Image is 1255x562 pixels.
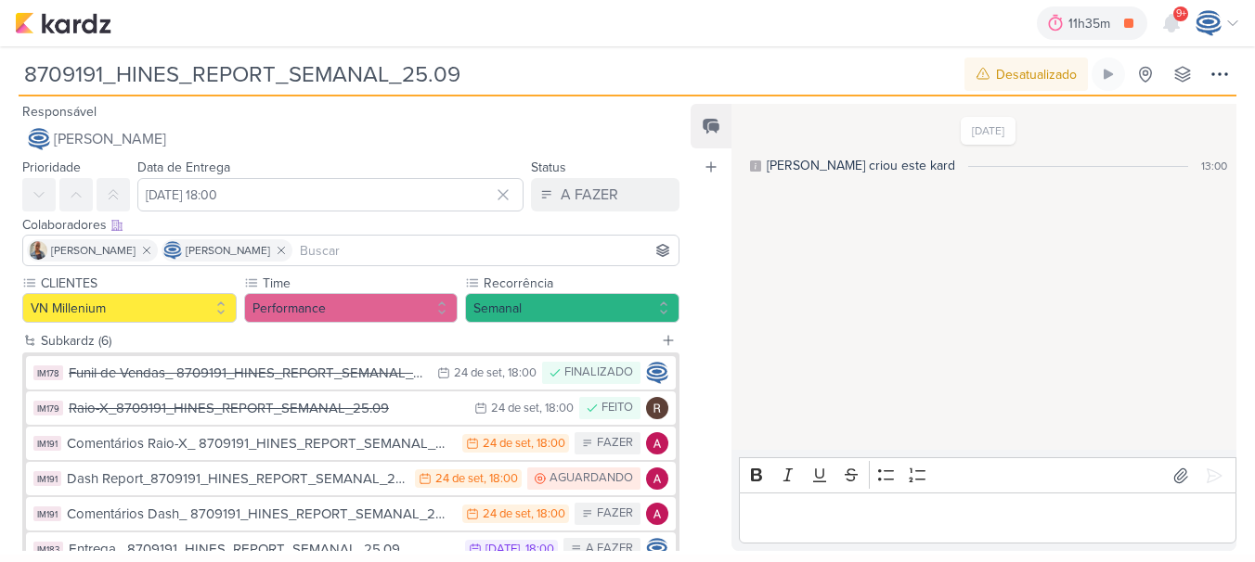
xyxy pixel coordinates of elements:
[739,457,1236,493] div: Editor toolbar
[33,436,61,451] div: IM191
[586,540,633,558] div: A FAZER
[41,331,653,351] div: Subkardz (6)
[597,505,633,523] div: FAZER
[564,364,633,382] div: FINALIZADO
[531,178,679,211] button: A FAZER
[22,122,679,156] button: [PERSON_NAME]
[646,362,668,384] img: Caroline Traven De Andrade
[15,12,111,34] img: kardz.app
[483,508,531,520] div: 24 de set
[602,399,633,417] div: FEITO
[186,242,270,259] span: [PERSON_NAME]
[69,363,428,384] div: Funil de Vendas_ 8709191_HINES_REPORT_SEMANAL_25.09
[67,433,453,454] div: Comentários Raio-X_ 8709191_HINES_REPORT_SEMANAL_25.09
[67,468,406,490] div: Dash Report_8709191_HINES_REPORT_SEMANAL_25.09
[69,539,456,560] div: Entrega_ 8709191_HINES_REPORT_SEMANAL_25.09
[33,365,63,380] div: IM178
[482,274,679,293] label: Recorrência
[244,293,459,323] button: Performance
[51,242,136,259] span: [PERSON_NAME]
[29,241,47,260] img: Iara Santos
[964,57,1088,91] button: Desatualizado
[539,402,574,415] div: , 18:00
[485,543,520,556] div: [DATE]
[520,543,554,556] div: , 18:00
[28,128,50,150] img: Caroline Traven De Andrade
[67,504,453,525] div: Comentários Dash_ 8709191_HINES_REPORT_SEMANAL_25.09
[435,473,484,485] div: 24 de set
[996,65,1077,84] div: Desatualizado
[465,293,679,323] button: Semanal
[646,432,668,454] img: Alessandra Gomes
[26,427,676,460] button: IM191 Comentários Raio-X_ 8709191_HINES_REPORT_SEMANAL_25.09 24 de set , 18:00 FAZER
[550,469,633,488] div: AGUARDANDO
[646,467,668,490] img: Alessandra Gomes
[19,57,961,91] input: Kard Sem Título
[261,274,459,293] label: Time
[502,367,537,379] div: , 18:00
[767,156,955,175] div: [PERSON_NAME] criou este kard
[22,293,237,323] button: VN Millenium
[491,402,539,415] div: 24 de set
[137,178,524,211] input: Select a date
[531,438,565,450] div: , 18:00
[1101,67,1116,82] div: Ligar relógio
[1196,10,1222,36] img: Caroline Traven De Andrade
[1176,6,1186,21] span: 9+
[597,434,633,453] div: FAZER
[33,506,61,521] div: IM191
[39,274,237,293] label: CLIENTES
[26,356,676,390] button: IM178 Funil de Vendas_ 8709191_HINES_REPORT_SEMANAL_25.09 24 de set , 18:00 FINALIZADO
[22,104,97,120] label: Responsável
[26,497,676,530] button: IM191 Comentários Dash_ 8709191_HINES_REPORT_SEMANAL_25.09 24 de set , 18:00 FAZER
[33,471,61,486] div: IM191
[22,215,679,235] div: Colaboradores
[561,184,618,206] div: A FAZER
[33,401,63,415] div: IM179
[531,508,565,520] div: , 18:00
[26,462,676,495] button: IM191 Dash Report_8709191_HINES_REPORT_SEMANAL_25.09 24 de set , 18:00 AGUARDANDO
[484,473,518,485] div: , 18:00
[646,397,668,419] img: Rafael Dornelles
[163,241,182,260] img: Caroline Traven De Andrade
[483,438,531,450] div: 24 de set
[69,398,465,419] div: Raio-X_8709191_HINES_REPORT_SEMANAL_25.09
[454,367,502,379] div: 24 de set
[1201,158,1227,174] div: 13:00
[531,160,566,175] label: Status
[22,160,81,175] label: Prioridade
[296,239,675,262] input: Buscar
[646,538,668,560] img: Caroline Traven De Andrade
[739,492,1236,543] div: Editor editing area: main
[54,128,166,150] span: [PERSON_NAME]
[137,160,230,175] label: Data de Entrega
[26,391,676,425] button: IM179 Raio-X_8709191_HINES_REPORT_SEMANAL_25.09 24 de set , 18:00 FEITO
[1068,14,1116,33] div: 11h35m
[33,542,63,556] div: IM183
[646,503,668,525] img: Alessandra Gomes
